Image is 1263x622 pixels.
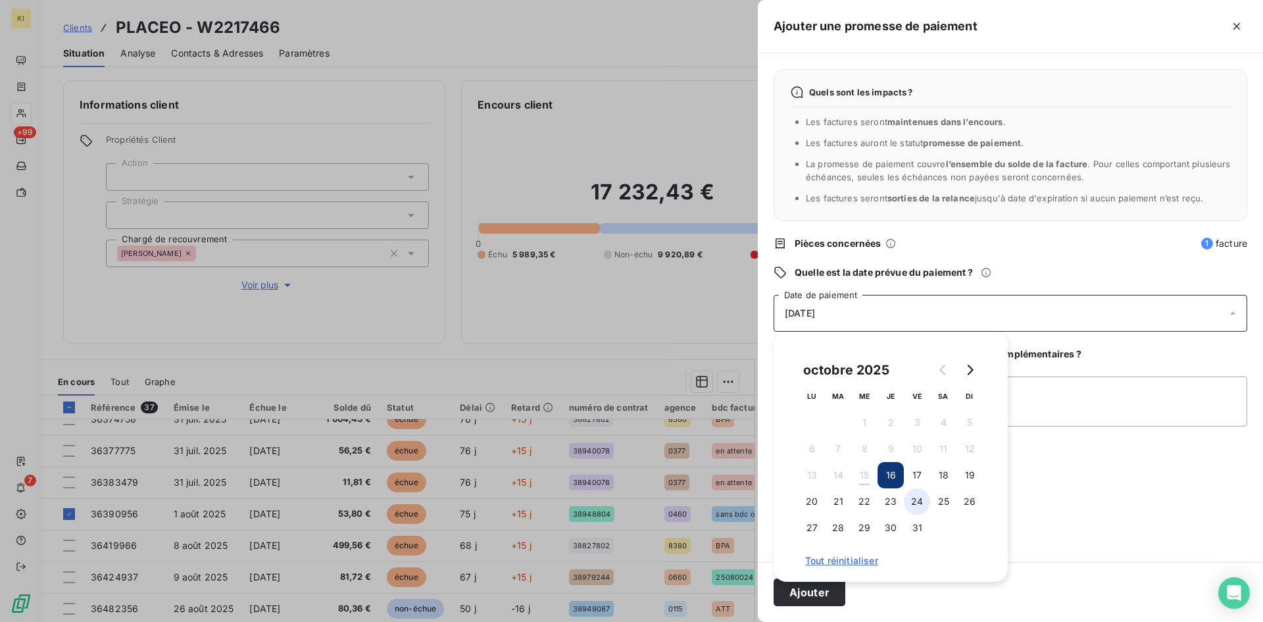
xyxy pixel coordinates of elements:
[878,488,904,515] button: 23
[805,556,976,566] span: Tout réinitialiser
[878,515,904,541] button: 30
[923,138,1021,148] span: promesse de paiement
[1201,237,1247,250] span: facture
[825,462,851,488] button: 14
[799,383,825,409] th: lundi
[887,193,975,203] span: sorties de la relance
[904,409,930,436] button: 3
[799,436,825,462] button: 6
[851,383,878,409] th: mercredi
[956,409,983,436] button: 5
[878,383,904,409] th: jeudi
[851,515,878,541] button: 29
[806,117,1006,127] span: Les factures seront .
[1218,577,1250,609] div: Open Intercom Messenger
[795,237,881,250] span: Pièces concernées
[851,409,878,436] button: 1
[946,159,1088,169] span: l’ensemble du solde de la facture
[930,383,956,409] th: samedi
[930,436,956,462] button: 11
[956,462,983,488] button: 19
[904,383,930,409] th: vendredi
[878,409,904,436] button: 2
[1201,238,1213,249] span: 1
[956,488,983,515] button: 26
[956,357,983,383] button: Go to next month
[825,488,851,515] button: 21
[851,488,878,515] button: 22
[956,383,983,409] th: dimanche
[930,462,956,488] button: 18
[806,159,1231,182] span: La promesse de paiement couvre . Pour celles comportant plusieurs échéances, seules les échéances...
[930,409,956,436] button: 4
[930,357,956,383] button: Go to previous month
[887,117,1003,127] span: maintenues dans l’encours
[904,515,930,541] button: 31
[851,462,878,488] button: 15
[930,488,956,515] button: 25
[851,436,878,462] button: 8
[825,515,851,541] button: 28
[878,436,904,462] button: 9
[795,266,973,279] span: Quelle est la date prévue du paiement ?
[825,383,851,409] th: mardi
[809,87,913,97] span: Quels sont les impacts ?
[799,359,894,380] div: octobre 2025
[825,436,851,462] button: 7
[904,436,930,462] button: 10
[785,308,815,319] span: [DATE]
[904,488,930,515] button: 24
[956,436,983,462] button: 12
[799,488,825,515] button: 20
[774,17,978,36] h5: Ajouter une promesse de paiement
[774,579,845,606] button: Ajouter
[799,515,825,541] button: 27
[904,462,930,488] button: 17
[878,462,904,488] button: 16
[806,138,1024,148] span: Les factures auront le statut .
[799,462,825,488] button: 13
[806,193,1203,203] span: Les factures seront jusqu'à date d'expiration si aucun paiement n’est reçu.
